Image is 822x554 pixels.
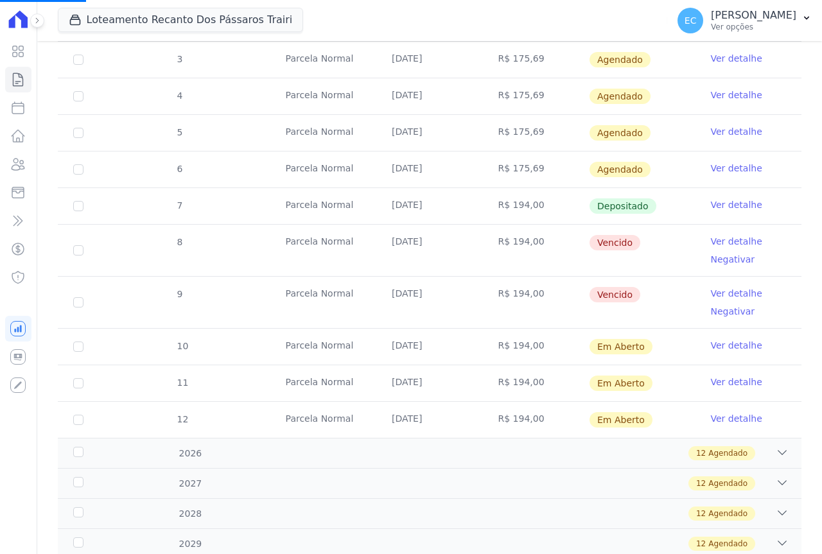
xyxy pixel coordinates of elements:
td: Parcela Normal [270,329,376,365]
td: Parcela Normal [270,42,376,78]
a: Ver detalhe [711,235,762,248]
input: default [73,91,83,101]
span: 12 [696,538,706,550]
td: R$ 175,69 [483,115,589,151]
td: [DATE] [376,329,482,365]
td: R$ 175,69 [483,42,589,78]
a: Ver detalhe [711,339,762,352]
span: Em Aberto [590,376,652,391]
td: R$ 194,00 [483,277,589,328]
a: Ver detalhe [711,198,762,211]
button: Loteamento Recanto Dos Pássaros Trairi [58,8,304,32]
td: Parcela Normal [270,188,376,224]
td: R$ 194,00 [483,329,589,365]
span: 7 [176,200,183,211]
p: Ver opções [711,22,796,32]
td: [DATE] [376,188,482,224]
td: R$ 194,00 [483,365,589,401]
span: Agendado [590,89,651,104]
span: 3 [176,54,183,64]
td: Parcela Normal [270,151,376,187]
button: EC [PERSON_NAME] Ver opções [667,3,822,39]
span: 5 [176,127,183,137]
td: R$ 194,00 [483,188,589,224]
span: Em Aberto [590,412,652,428]
input: Só é possível selecionar pagamentos em aberto [73,201,83,211]
span: 9 [176,289,183,299]
input: default [73,164,83,175]
td: Parcela Normal [270,365,376,401]
a: Ver detalhe [711,412,762,425]
td: Parcela Normal [270,115,376,151]
a: Negativar [711,306,755,316]
span: EC [685,16,697,25]
input: default [73,55,83,65]
td: [DATE] [376,225,482,276]
span: Vencido [590,235,640,250]
span: Agendado [708,478,748,489]
span: Em Aberto [590,339,652,354]
td: [DATE] [376,277,482,328]
span: 4 [176,91,183,101]
input: default [73,245,83,255]
a: Ver detalhe [711,52,762,65]
td: Parcela Normal [270,402,376,438]
td: Parcela Normal [270,78,376,114]
span: Depositado [590,198,656,214]
span: 12 [696,447,706,459]
p: [PERSON_NAME] [711,9,796,22]
span: 12 [696,478,706,489]
span: Agendado [590,52,651,67]
td: [DATE] [376,78,482,114]
td: R$ 194,00 [483,402,589,438]
td: [DATE] [376,115,482,151]
span: 11 [176,377,189,388]
a: Ver detalhe [711,162,762,175]
input: default [73,297,83,307]
td: R$ 175,69 [483,78,589,114]
span: 10 [176,341,189,351]
span: Agendado [708,538,748,550]
span: Agendado [590,162,651,177]
a: Negativar [711,254,755,264]
span: Agendado [708,447,748,459]
span: 6 [176,164,183,174]
span: 12 [176,414,189,424]
td: R$ 194,00 [483,225,589,276]
td: R$ 175,69 [483,151,589,187]
span: 12 [696,508,706,519]
td: [DATE] [376,402,482,438]
a: Ver detalhe [711,376,762,388]
a: Ver detalhe [711,287,762,300]
td: Parcela Normal [270,277,376,328]
span: 8 [176,237,183,247]
td: [DATE] [376,151,482,187]
td: [DATE] [376,365,482,401]
input: default [73,128,83,138]
td: [DATE] [376,42,482,78]
a: Ver detalhe [711,125,762,138]
span: Agendado [708,508,748,519]
span: Agendado [590,125,651,141]
span: Vencido [590,287,640,302]
a: Ver detalhe [711,89,762,101]
input: default [73,342,83,352]
td: Parcela Normal [270,225,376,276]
input: default [73,415,83,425]
input: default [73,378,83,388]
